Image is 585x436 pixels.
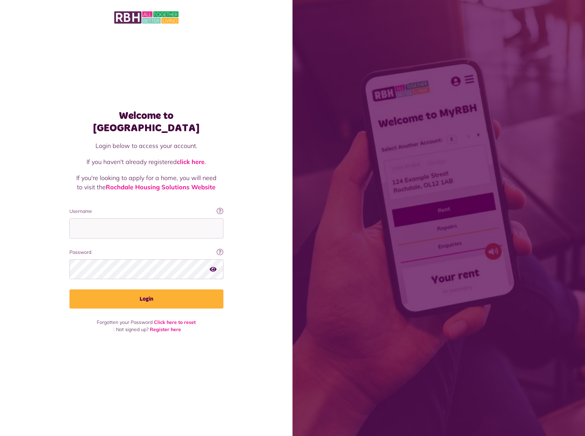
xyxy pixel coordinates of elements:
[114,10,179,25] img: MyRBH
[69,110,223,134] h1: Welcome to [GEOGRAPHIC_DATA]
[69,208,223,215] label: Username
[177,158,205,166] a: click here
[69,249,223,256] label: Password
[97,319,153,325] span: Forgotten your Password
[116,326,148,332] span: Not signed up?
[154,319,196,325] a: Click here to reset
[150,326,181,332] a: Register here
[106,183,216,191] a: Rochdale Housing Solutions Website
[76,141,217,150] p: Login below to access your account.
[76,173,217,192] p: If you're looking to apply for a home, you will need to visit the
[69,289,223,309] button: Login
[76,157,217,166] p: If you haven't already registered .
